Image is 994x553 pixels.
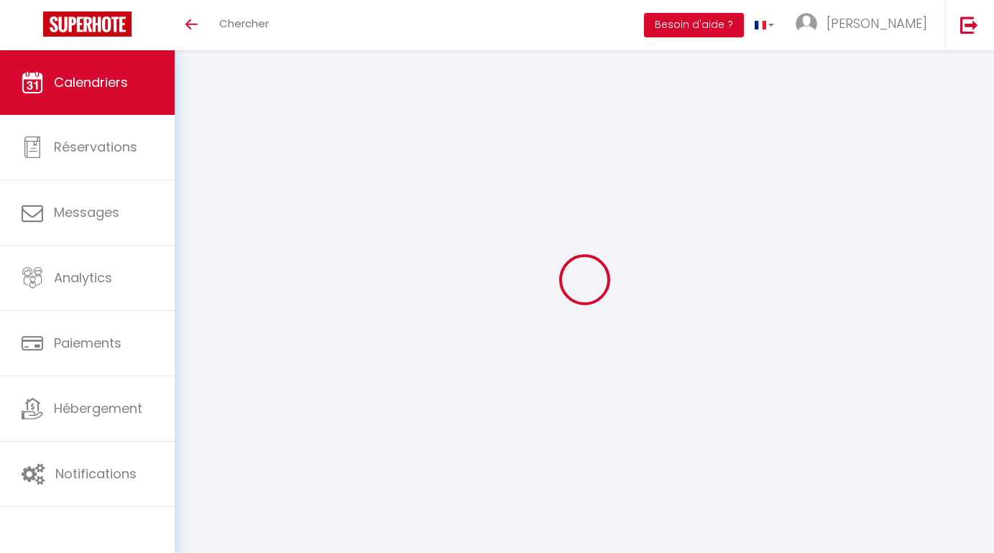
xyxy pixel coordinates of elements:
span: Notifications [55,465,137,483]
span: [PERSON_NAME] [827,14,927,32]
img: Super Booking [43,11,132,37]
img: logout [960,16,978,34]
span: Analytics [54,269,112,287]
button: Besoin d'aide ? [644,13,744,37]
span: Messages [54,203,119,221]
span: Calendriers [54,73,128,91]
span: Chercher [219,16,269,31]
img: ... [796,13,817,34]
span: Hébergement [54,399,142,417]
span: Paiements [54,334,121,352]
span: Réservations [54,138,137,156]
